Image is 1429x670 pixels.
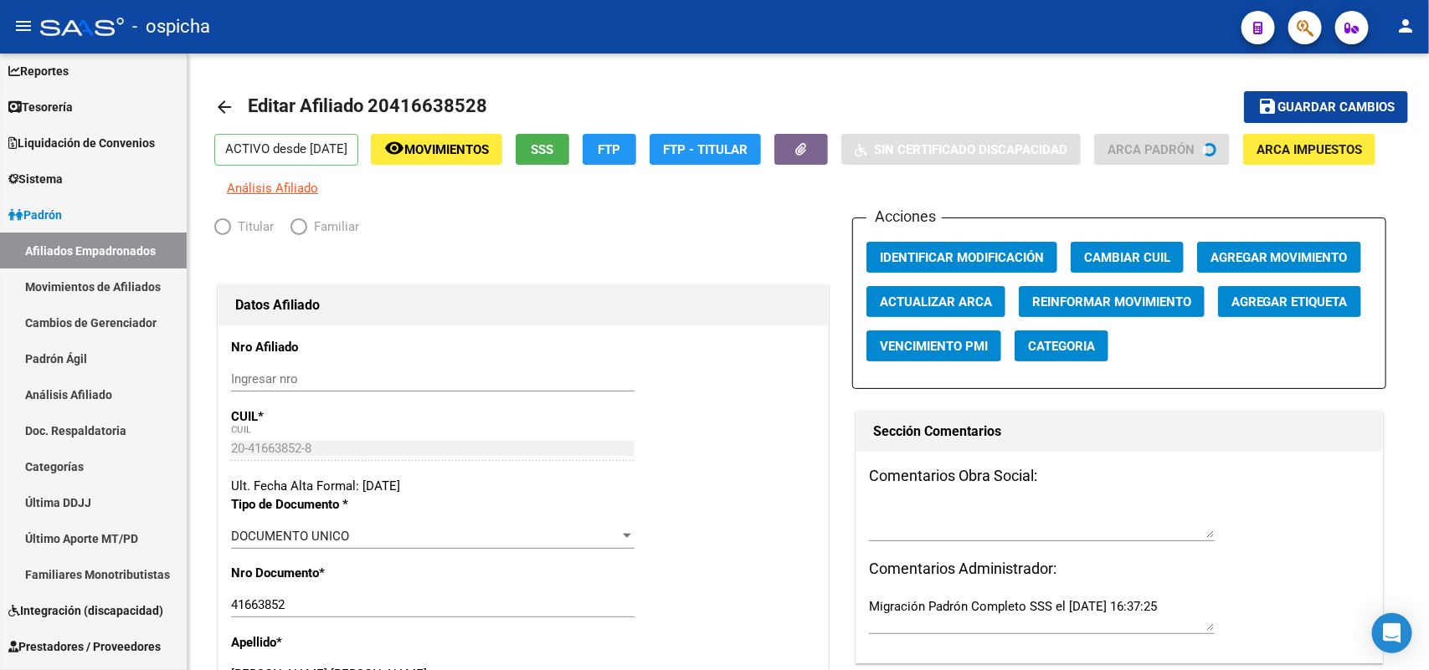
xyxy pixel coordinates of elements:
[532,142,554,157] span: SSS
[869,464,1370,488] h3: Comentarios Obra Social:
[880,339,988,354] span: Vencimiento PMI
[8,134,155,152] span: Liquidación de Convenios
[866,286,1005,317] button: Actualizar ARCA
[1019,286,1205,317] button: Reinformar Movimiento
[1243,134,1375,165] button: ARCA Impuestos
[516,134,569,165] button: SSS
[1084,250,1170,265] span: Cambiar CUIL
[1108,142,1195,157] span: ARCA Padrón
[866,242,1057,273] button: Identificar Modificación
[1257,96,1277,116] mat-icon: save
[1396,16,1416,36] mat-icon: person
[1257,142,1362,157] span: ARCA Impuestos
[231,477,815,495] div: Ult. Fecha Alta Formal: [DATE]
[599,142,621,157] span: FTP
[214,134,358,166] p: ACTIVO desde [DATE]
[227,181,318,196] span: Análisis Afiliado
[307,217,359,236] span: Familiar
[1094,134,1230,165] button: ARCA Padrón
[663,142,748,157] span: FTP - Titular
[404,142,489,157] span: Movimientos
[873,418,1366,445] h1: Sección Comentarios
[874,142,1067,157] span: Sin Certificado Discapacidad
[8,62,69,80] span: Reportes
[1071,242,1184,273] button: Cambiar CUIL
[8,601,163,620] span: Integración (discapacidad)
[1015,330,1108,361] button: Categoria
[8,98,73,116] span: Tesorería
[8,206,62,224] span: Padrón
[384,138,404,158] mat-icon: remove_red_eye
[583,134,636,165] button: FTP
[880,250,1044,265] span: Identificar Modificación
[1218,286,1361,317] button: Agregar Etiqueta
[231,217,274,236] span: Titular
[1244,91,1408,122] button: Guardar cambios
[132,8,210,45] span: - ospicha
[13,16,33,36] mat-icon: menu
[1197,242,1361,273] button: Agregar Movimiento
[248,95,487,116] span: Editar Afiliado 20416638528
[214,222,376,238] mat-radio-group: Elija una opción
[231,407,406,426] p: CUIL
[1277,100,1395,115] span: Guardar cambios
[214,97,234,117] mat-icon: arrow_back
[231,633,406,652] p: Apellido
[1372,613,1412,653] div: Open Intercom Messenger
[8,637,161,656] span: Prestadores / Proveedores
[869,557,1370,580] h3: Comentarios Administrador:
[231,529,349,544] span: DOCUMENTO UNICO
[650,134,761,165] button: FTP - Titular
[231,564,406,582] p: Nro Documento
[1211,250,1348,265] span: Agregar Movimiento
[866,330,1001,361] button: Vencimiento PMI
[231,495,406,514] p: Tipo de Documento *
[841,134,1081,165] button: Sin Certificado Discapacidad
[235,292,811,319] h1: Datos Afiliado
[1032,294,1191,309] span: Reinformar Movimiento
[1231,294,1348,309] span: Agregar Etiqueta
[231,338,406,356] p: Nro Afiliado
[1028,339,1095,354] span: Categoria
[880,294,992,309] span: Actualizar ARCA
[371,134,502,165] button: Movimientos
[8,170,63,188] span: Sistema
[866,205,942,228] h3: Acciones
